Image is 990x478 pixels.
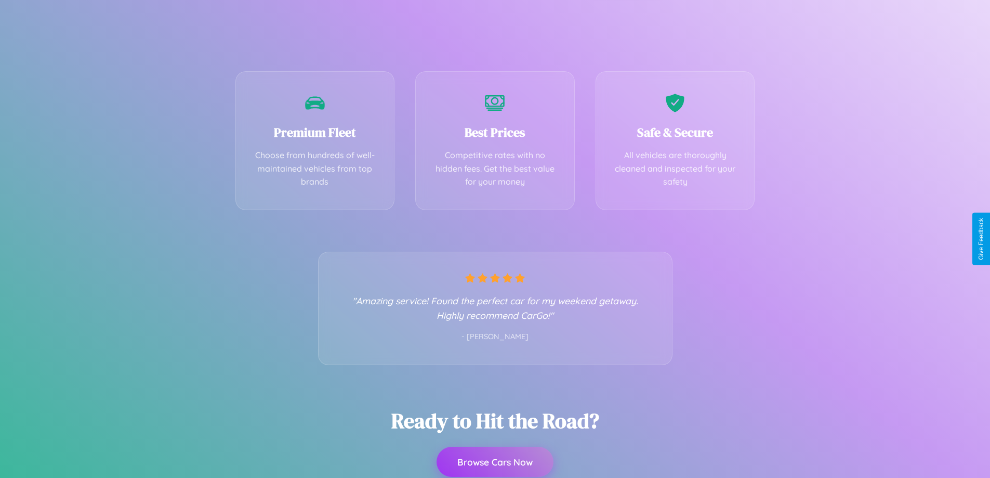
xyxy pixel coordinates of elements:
p: "Amazing service! Found the perfect car for my weekend getaway. Highly recommend CarGo!" [339,293,651,322]
p: All vehicles are thoroughly cleaned and inspected for your safety [612,149,739,189]
h3: Premium Fleet [252,124,379,141]
p: Choose from hundreds of well-maintained vehicles from top brands [252,149,379,189]
p: - [PERSON_NAME] [339,330,651,344]
div: Give Feedback [978,218,985,260]
h2: Ready to Hit the Road? [391,407,599,435]
button: Browse Cars Now [437,447,553,477]
h3: Best Prices [431,124,559,141]
p: Competitive rates with no hidden fees. Get the best value for your money [431,149,559,189]
h3: Safe & Secure [612,124,739,141]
